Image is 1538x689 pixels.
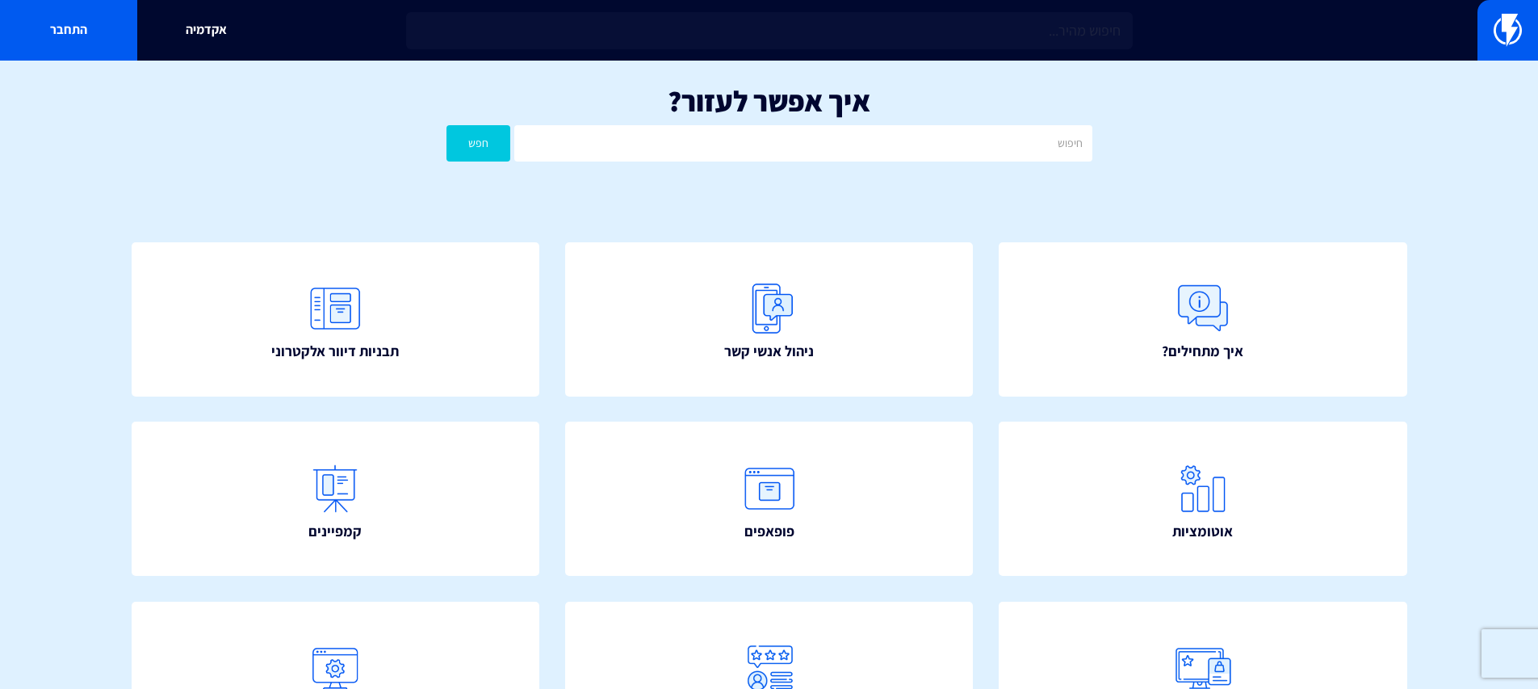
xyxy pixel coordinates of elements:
[565,422,974,576] a: פופאפים
[565,242,974,397] a: ניהול אנשי קשר
[308,521,362,542] span: קמפיינים
[446,125,511,162] button: חפש
[1172,521,1233,542] span: אוטומציות
[24,85,1514,117] h1: איך אפשר לעזור?
[1162,341,1243,362] span: איך מתחילים?
[132,422,540,576] a: קמפיינים
[406,12,1133,49] input: חיפוש מהיר...
[744,521,794,542] span: פופאפים
[999,422,1407,576] a: אוטומציות
[514,125,1092,162] input: חיפוש
[271,341,399,362] span: תבניות דיוור אלקטרוני
[132,242,540,397] a: תבניות דיוור אלקטרוני
[724,341,814,362] span: ניהול אנשי קשר
[999,242,1407,397] a: איך מתחילים?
